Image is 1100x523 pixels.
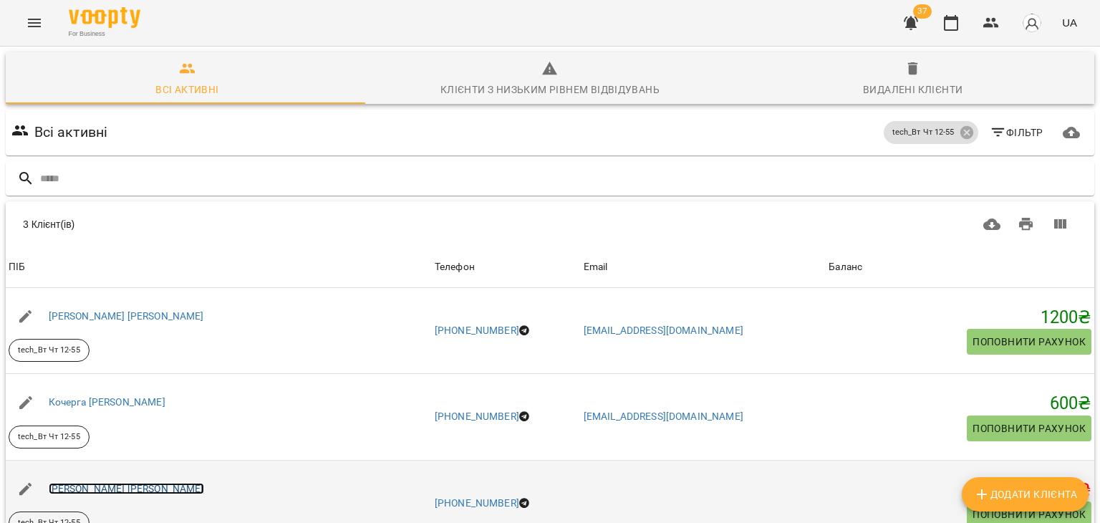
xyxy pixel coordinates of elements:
div: tech_Вт Чт 12-55 [9,339,90,362]
button: Друк [1009,207,1043,241]
span: Баланс [829,259,1091,276]
span: 37 [913,4,932,19]
div: Sort [435,259,475,276]
div: Table Toolbar [6,201,1094,247]
span: UA [1062,15,1077,30]
button: Вигляд колонок [1043,207,1077,241]
div: Всі активні [155,81,218,98]
h5: 600 ₴ [829,393,1091,415]
button: Додати клієнта [962,477,1089,512]
h5: 1200 ₴ [829,307,1091,329]
button: Поповнити рахунок [967,416,1091,441]
span: ПІБ [9,259,429,276]
p: tech_Вт Чт 12-55 [18,431,80,443]
div: Sort [829,259,862,276]
a: [EMAIL_ADDRESS][DOMAIN_NAME] [584,325,743,336]
div: tech_Вт Чт 12-55 [9,426,90,448]
a: [EMAIL_ADDRESS][DOMAIN_NAME] [584,411,743,422]
p: tech_Вт Чт 12-55 [892,127,955,139]
div: tech_Вт Чт 12-55 [884,121,978,144]
div: Sort [9,259,25,276]
div: 3 Клієнт(ів) [23,217,525,231]
a: [PHONE_NUMBER] [435,411,519,422]
span: Поповнити рахунок [973,506,1086,523]
a: [PHONE_NUMBER] [435,497,519,509]
a: [PHONE_NUMBER] [435,325,519,336]
span: Email [584,259,824,276]
button: Фільтр [984,120,1049,145]
span: Додати клієнта [973,486,1077,503]
a: Кочерга [PERSON_NAME] [49,396,165,408]
div: Баланс [829,259,862,276]
span: Поповнити рахунок [973,420,1086,437]
div: Клієнти з низьким рівнем відвідувань [440,81,660,98]
div: Sort [584,259,608,276]
div: ПІБ [9,259,25,276]
button: Завантажити CSV [975,207,1009,241]
button: UA [1056,9,1083,36]
div: Телефон [435,259,475,276]
h6: Всі активні [34,121,108,143]
span: Поповнити рахунок [973,333,1086,350]
span: Телефон [435,259,578,276]
span: For Business [69,29,140,39]
span: Фільтр [990,124,1043,141]
div: Видалені клієнти [863,81,962,98]
a: [PERSON_NAME] [PERSON_NAME] [49,310,204,322]
a: [PERSON_NAME] [PERSON_NAME] [49,483,204,494]
img: Voopty Logo [69,7,140,28]
h5: 0 ₴ [829,479,1091,502]
img: avatar_s.png [1022,13,1042,33]
p: tech_Вт Чт 12-55 [18,345,80,357]
button: Menu [17,6,52,40]
div: Email [584,259,608,276]
button: Поповнити рахунок [967,329,1091,355]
